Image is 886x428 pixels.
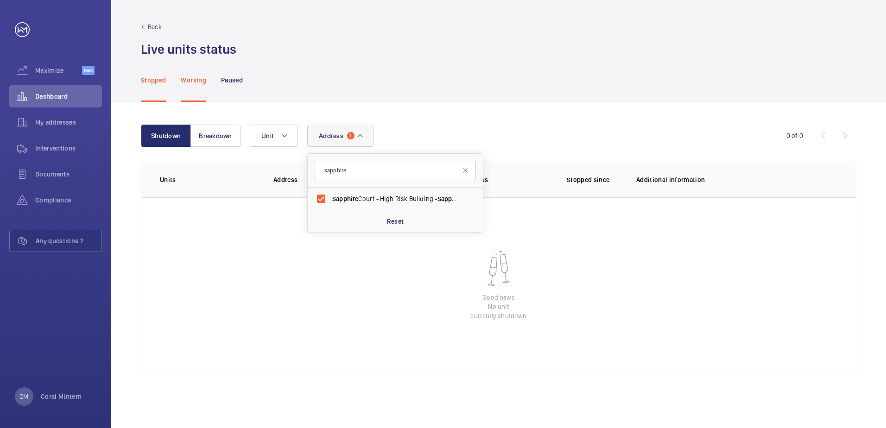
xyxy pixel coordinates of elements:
[315,161,476,180] input: Search by address
[319,132,343,139] span: Address
[261,132,273,139] span: Unit
[148,22,162,31] p: Back
[190,125,240,147] button: Breakdown
[35,66,82,75] span: Maximize
[160,175,259,184] p: Units
[35,92,102,101] span: Dashboard
[636,175,837,184] p: Additional information
[141,41,236,58] h1: Live units status
[19,392,28,401] p: CM
[332,194,460,203] span: Court - High Risk Building - [STREET_ADDRESS]
[35,195,102,205] span: Compliance
[82,66,95,75] span: Beta
[35,118,102,127] span: My addresses
[35,144,102,153] span: Interventions
[141,125,191,147] button: Shutdown
[36,236,101,245] span: Any questions ?
[437,195,463,202] span: Sapphire
[567,175,621,184] p: Stopped since
[387,217,404,226] p: Reset
[35,170,102,179] span: Documents
[332,195,358,202] span: Sapphire
[470,293,526,321] p: Good news No unit currently shutdown
[786,131,803,140] div: 0 of 0
[41,392,82,401] p: Coral Mintern
[181,76,206,85] p: Working
[273,175,405,184] p: Address
[141,76,166,85] p: Stopped
[347,132,354,139] span: 1
[221,76,243,85] p: Paused
[250,125,298,147] button: Unit
[307,125,373,147] button: Address1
